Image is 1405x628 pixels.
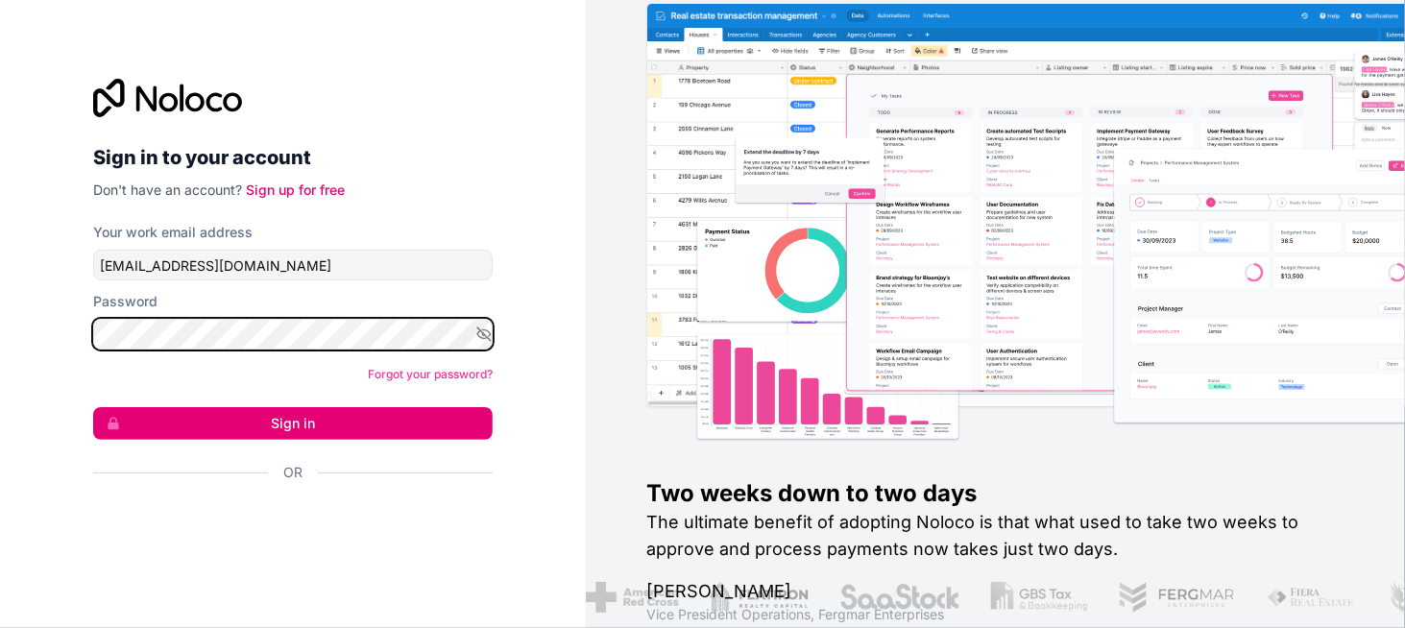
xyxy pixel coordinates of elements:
[93,223,253,242] label: Your work email address
[246,181,345,198] a: Sign up for free
[93,292,157,311] label: Password
[581,582,674,613] img: /assets/american-red-cross-BAupjrZR.png
[647,509,1344,563] h2: The ultimate benefit of adopting Noloco is that what used to take two weeks to approve and proces...
[647,578,1344,605] h1: [PERSON_NAME]
[93,407,493,440] button: Sign in
[93,319,493,350] input: Password
[647,478,1344,509] h1: Two weeks down to two days
[283,463,303,482] span: Or
[93,181,242,198] span: Don't have an account?
[93,140,493,175] h2: Sign in to your account
[84,503,487,545] iframe: Sign in with Google Button
[368,367,493,381] a: Forgot your password?
[93,250,493,280] input: Email address
[647,605,1344,624] h1: Vice President Operations , Fergmar Enterprises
